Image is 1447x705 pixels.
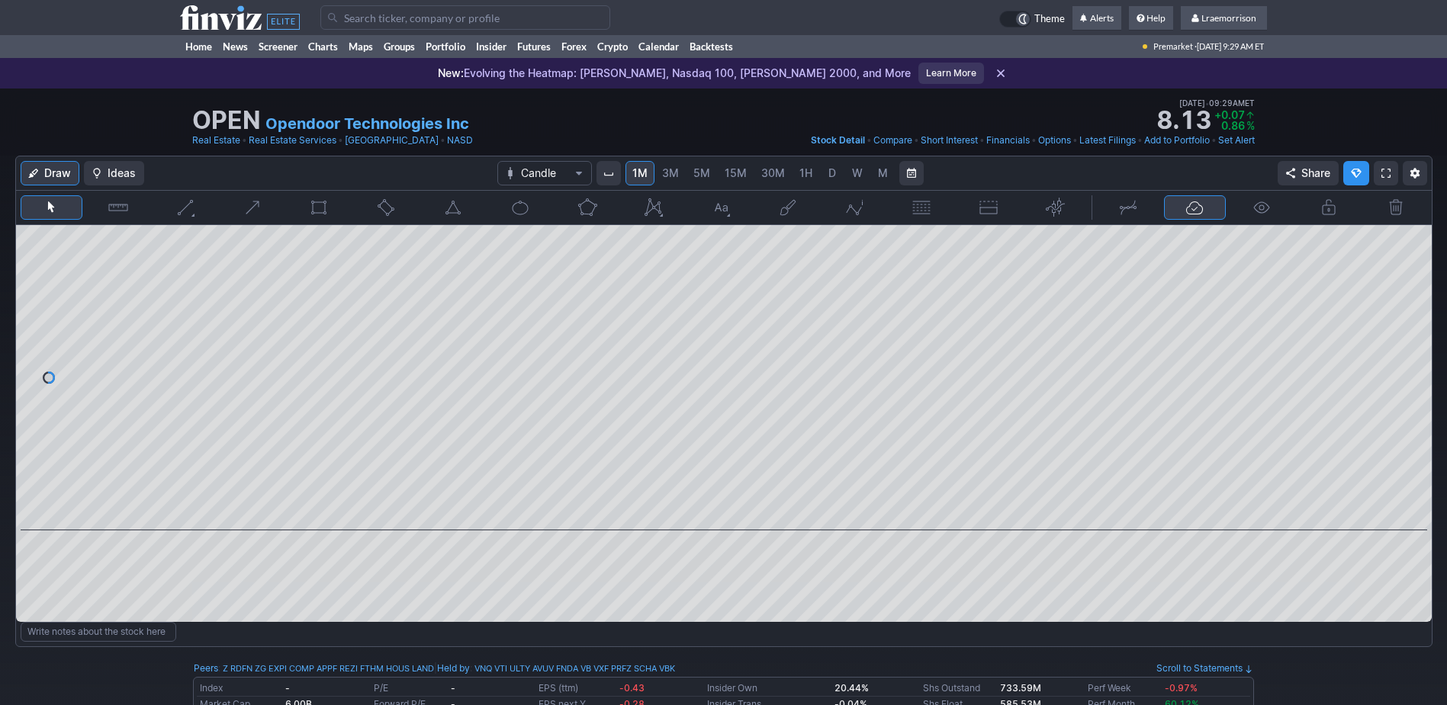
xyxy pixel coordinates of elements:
button: Explore new features [1343,161,1369,185]
span: • [867,133,872,148]
a: COMP [289,661,314,676]
span: 30M [761,166,785,179]
button: Polygon [556,195,619,220]
a: Lraemorrison [1181,6,1267,31]
a: 1M [625,161,654,185]
a: Financials [986,133,1030,148]
button: Rectangle [288,195,351,220]
span: Ideas [108,166,136,181]
button: Share [1278,161,1339,185]
span: • [1137,133,1143,148]
span: 15M [725,166,747,179]
a: VXF [593,661,609,676]
button: Brush [757,195,819,220]
a: Groups [378,35,420,58]
span: [DATE] 9:29 AM ET [1197,35,1264,58]
a: [GEOGRAPHIC_DATA] [345,133,439,148]
span: Lraemorrison [1201,12,1256,24]
p: Evolving the Heatmap: [PERSON_NAME], Nasdaq 100, [PERSON_NAME] 2000, and More [438,66,911,81]
a: AVUV [532,661,554,676]
span: 1M [632,166,648,179]
span: W [852,166,863,179]
a: FTHM [360,661,384,676]
button: Ellipse [489,195,551,220]
a: Set Alert [1218,133,1255,148]
a: APPF [317,661,337,676]
button: Draw [21,161,79,185]
a: Real Estate [192,133,240,148]
a: Home [180,35,217,58]
button: Chart Type [497,161,592,185]
a: Fullscreen [1374,161,1398,185]
button: Fibonacci retracements [890,195,953,220]
a: EXPI [268,661,287,676]
span: • [242,133,247,148]
a: Screener [253,35,303,58]
a: 5M [687,161,717,185]
a: Backtests [684,35,738,58]
button: Position [957,195,1020,220]
h1: OPEN [192,108,261,133]
a: D [820,161,844,185]
span: Premarket · [1153,35,1197,58]
button: Interval [596,161,621,185]
a: Calendar [633,35,684,58]
span: M [878,166,888,179]
div: : [194,661,434,676]
a: ULTY [510,661,530,676]
button: Anchored VWAP [1024,195,1087,220]
b: 20.44% [834,682,869,694]
span: Theme [1034,11,1065,27]
a: Opendoor Technologies Inc [265,113,469,134]
span: • [338,133,343,148]
a: Add to Portfolio [1144,133,1210,148]
a: 3M [655,161,686,185]
a: NASD [447,133,473,148]
button: Elliott waves [824,195,886,220]
small: - [285,682,290,694]
a: RDFN [230,661,252,676]
span: • [914,133,919,148]
a: ZG [255,661,266,676]
strong: 8.13 [1156,108,1211,133]
span: • [1211,133,1217,148]
div: | : [434,661,675,676]
button: XABCD [622,195,685,220]
button: Hide drawings [1230,195,1293,220]
span: • [1072,133,1078,148]
a: REZI [339,661,358,676]
a: Real Estate Services [249,133,336,148]
a: Forex [556,35,592,58]
button: Rotated rectangle [355,195,417,220]
button: Ideas [84,161,144,185]
span: New: [438,66,464,79]
a: Theme [999,11,1065,27]
span: • [440,133,445,148]
a: Maps [343,35,378,58]
button: Arrow [221,195,284,220]
span: +0.07 [1214,108,1245,121]
span: 0.86 [1221,119,1245,132]
button: Lock drawings [1297,195,1360,220]
span: 3M [662,166,679,179]
a: Crypto [592,35,633,58]
a: VB [580,661,591,676]
a: VTI [494,661,507,676]
td: Shs Outstand [920,681,997,697]
a: Scroll to Statements [1156,662,1253,674]
td: Perf Week [1085,681,1162,697]
b: 733.59M [1000,682,1041,694]
span: • [1205,96,1209,110]
button: Mouse [21,195,83,220]
a: Z [223,661,228,676]
a: News [217,35,253,58]
span: -0.43 [619,682,645,694]
span: 1H [799,166,812,179]
td: EPS (ttm) [535,681,616,697]
span: [DATE] 09:29AM ET [1179,96,1255,110]
span: Stock Detail [811,134,865,146]
span: • [979,133,985,148]
a: 1H [793,161,819,185]
button: Line [154,195,217,220]
td: Insider Own [704,681,831,697]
